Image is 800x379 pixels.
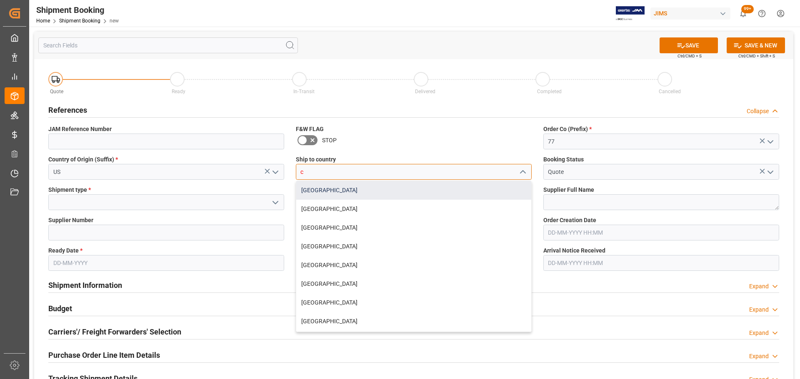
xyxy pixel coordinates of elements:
div: [GEOGRAPHIC_DATA] [296,200,531,218]
span: JAM Reference Number [48,125,112,134]
h2: Shipment Information [48,280,122,291]
span: Quote [50,89,63,94]
span: 99+ [741,5,754,13]
input: Type to search/select [48,164,284,180]
span: F&W FLAG [296,125,324,134]
div: [GEOGRAPHIC_DATA] [296,181,531,200]
h2: References [48,104,87,116]
input: Search Fields [38,37,298,53]
h2: Carriers'/ Freight Forwarders' Selection [48,326,181,337]
div: Expand [749,305,769,314]
span: Arrival Notice Received [543,246,605,255]
div: [GEOGRAPHIC_DATA] [296,312,531,331]
button: open menu [763,135,776,148]
h2: Budget [48,303,72,314]
span: Ctrl/CMD + Shift + S [738,53,775,59]
button: Help Center [752,4,771,23]
div: [GEOGRAPHIC_DATA] [296,293,531,312]
div: Expand [749,352,769,361]
span: Supplier Number [48,216,93,225]
div: [GEOGRAPHIC_DATA] [296,218,531,237]
span: Booking Status [543,155,584,164]
button: open menu [268,196,281,209]
span: Ship to country [296,155,336,164]
div: [GEOGRAPHIC_DATA] [296,237,531,256]
a: Home [36,18,50,24]
div: Shipment Booking [36,4,119,16]
span: Order Creation Date [543,216,596,225]
button: close menu [516,166,528,178]
div: Collapse [747,107,769,116]
button: JIMS [650,5,734,21]
span: Supplier Full Name [543,186,594,194]
div: Expand [749,329,769,337]
button: open menu [763,166,776,178]
span: In-Transit [293,89,315,94]
span: Ready [172,89,185,94]
a: Shipment Booking [59,18,100,24]
span: Shipment type [48,186,91,194]
span: Ready Date [48,246,82,255]
input: DD-MM-YYYY HH:MM [543,255,779,271]
button: SAVE [660,37,718,53]
span: Completed [537,89,562,94]
span: Ctrl/CMD + S [677,53,702,59]
div: JIMS [650,7,730,20]
img: Exertis%20JAM%20-%20Email%20Logo.jpg_1722504956.jpg [616,6,645,21]
span: Country of Origin (Suffix) [48,155,118,164]
button: open menu [268,166,281,178]
span: Delivered [415,89,435,94]
span: STOP [322,136,337,145]
h2: Purchase Order Line Item Details [48,349,160,361]
input: DD-MM-YYYY [48,255,284,271]
span: Order Co (Prefix) [543,125,592,134]
button: SAVE & NEW [727,37,785,53]
div: [GEOGRAPHIC_DATA] [296,256,531,275]
div: [GEOGRAPHIC_DATA] [296,275,531,293]
span: Cancelled [659,89,681,94]
button: show 100 new notifications [734,4,752,23]
div: [GEOGRAPHIC_DATA] [296,331,531,349]
div: Expand [749,282,769,291]
input: DD-MM-YYYY HH:MM [543,225,779,240]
